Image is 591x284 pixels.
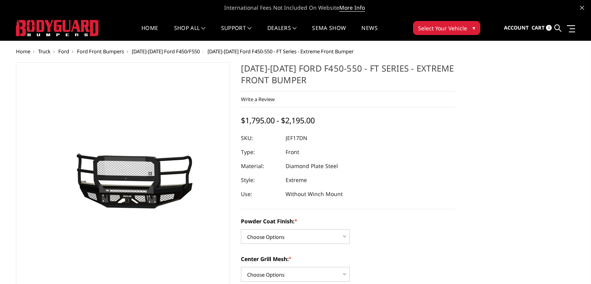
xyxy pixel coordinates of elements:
[241,159,280,173] dt: Material:
[241,173,280,187] dt: Style:
[418,24,467,32] span: Select Your Vehicle
[286,145,299,159] dd: Front
[312,25,346,40] a: SEMA Show
[141,25,158,40] a: Home
[241,255,455,263] label: Center Grill Mesh:
[77,48,124,55] a: Ford Front Bumpers
[221,25,252,40] a: Support
[132,48,200,55] a: [DATE]-[DATE] Ford F450/F550
[241,187,280,201] dt: Use:
[16,20,99,36] img: BODYGUARD BUMPERS
[546,25,552,31] span: 0
[339,4,365,12] a: More Info
[532,24,545,31] span: Cart
[241,145,280,159] dt: Type:
[241,96,275,103] a: Write a Review
[413,21,480,35] button: Select Your Vehicle
[504,18,529,39] a: Account
[286,159,338,173] dd: Diamond Plate Steel
[241,115,315,126] span: $1,795.00 - $2,195.00
[532,18,552,39] a: Cart 0
[207,48,354,55] span: [DATE]-[DATE] Ford F450-550 - FT Series - Extreme Front Bumper
[38,48,51,55] a: Truck
[286,187,343,201] dd: Without Winch Mount
[504,24,529,31] span: Account
[286,131,307,145] dd: JEF17DN
[241,131,280,145] dt: SKU:
[286,173,307,187] dd: Extreme
[361,25,377,40] a: News
[58,48,69,55] a: Ford
[472,24,475,32] span: ▾
[241,62,455,91] h1: [DATE]-[DATE] Ford F450-550 - FT Series - Extreme Front Bumper
[16,48,30,55] a: Home
[267,25,297,40] a: Dealers
[174,25,206,40] a: shop all
[241,217,455,225] label: Powder Coat Finish:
